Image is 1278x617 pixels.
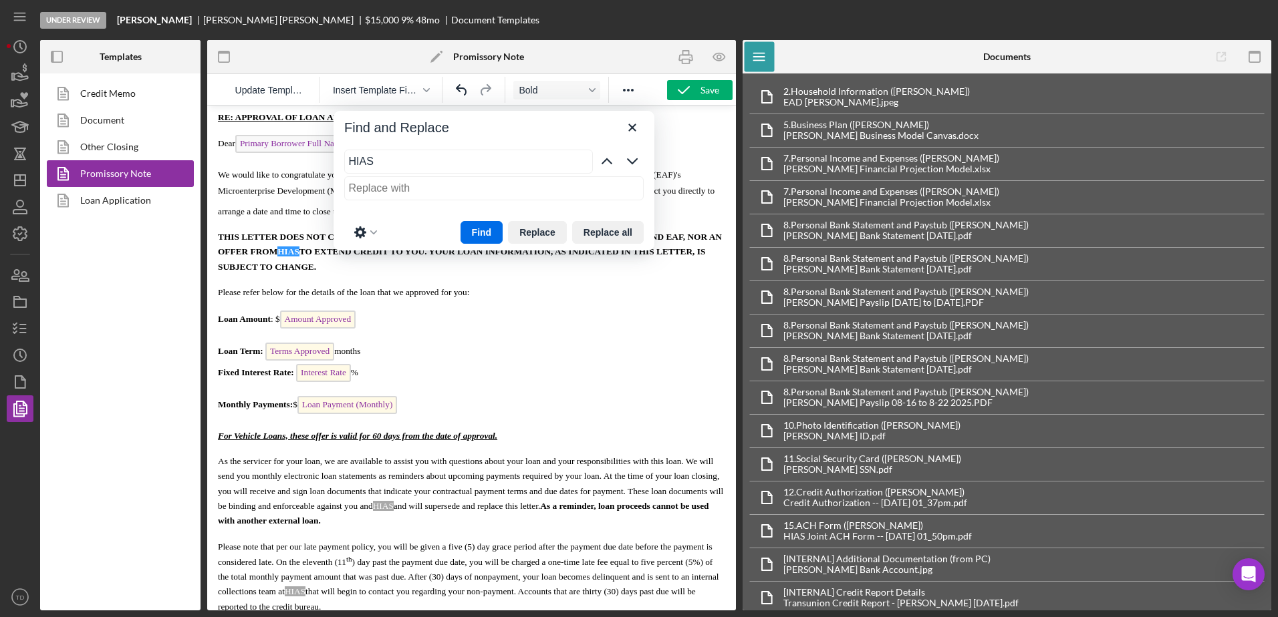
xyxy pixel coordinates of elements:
[783,153,999,164] div: 7. Personal Income and Expenses ([PERSON_NAME])
[783,431,961,441] div: [PERSON_NAME] ID.pdf
[11,126,515,166] span: THIS LETTER DOES NOT CONSTITUTE A BINDING OR ENFORCEABLE CONTRACT BETWEEN YOU AND EAF, NOR AN OFF...
[783,397,1029,408] div: [PERSON_NAME] Payslip 08-16 to 8-22 2025.PDF
[783,286,1029,297] div: 8. Personal Bank Statement and Paystub ([PERSON_NAME])
[617,81,640,99] button: Reveal or hide additional toolbar items
[11,293,86,303] span: Monthly Payments:
[139,448,145,456] sup: th
[461,221,503,244] button: Find
[783,353,1029,364] div: 8. Personal Bank Statement and Paystub ([PERSON_NAME])
[78,480,98,490] span: HIAS
[11,181,262,191] span: Please refer below for the details of the loan that we approved for you:
[47,107,187,134] a: Document
[166,395,186,405] span: HIAS
[451,15,539,25] div: Document Templates
[47,160,187,187] a: Promissory Note
[453,51,524,62] b: Promissory Note
[365,14,399,25] span: $15,000
[28,29,142,47] span: Primary Borrower Full Name
[508,221,567,244] button: Replace
[783,264,1029,274] div: [PERSON_NAME] Bank Statement [DATE].pdf
[451,81,473,99] button: Undo
[7,584,33,610] button: TD
[47,134,187,160] a: Other Closing
[100,51,142,62] b: Templates
[40,12,106,29] div: Under Review
[783,464,961,475] div: [PERSON_NAME] SSN.pdf
[203,15,365,25] div: [PERSON_NAME] [PERSON_NAME]
[47,80,187,107] a: Credit Memo
[344,176,644,200] input: Replace with
[47,187,187,214] a: Loan Application
[783,564,991,575] div: [PERSON_NAME] Bank Account.jpg
[513,81,600,99] button: Format Bold
[783,130,979,141] div: [PERSON_NAME] Business Model Canvas.docx
[11,261,87,271] strong: Fixed Interest Rate:
[783,520,972,531] div: 15. ACH Form ([PERSON_NAME])
[783,320,1029,331] div: 8. Personal Bank Statement and Paystub ([PERSON_NAME])
[983,51,1031,62] b: Documents
[28,32,145,42] span: ,
[11,240,153,271] span: months %
[783,364,1029,375] div: [PERSON_NAME] Bank Statement [DATE].pdf
[783,387,1029,397] div: 8. Personal Bank Statement and Paystub ([PERSON_NAME])
[783,253,1029,264] div: 8. Personal Bank Statement and Paystub ([PERSON_NAME])
[90,290,190,308] span: Loan Payment (Monthly)
[344,150,593,174] input: Find
[63,208,148,218] span: : $
[783,164,999,174] div: [PERSON_NAME] Financial Projection Model.xlsx
[783,197,999,208] div: [PERSON_NAME] Financial Projection Model.xlsx
[474,81,497,99] button: Redo
[11,32,145,42] span: Dear
[783,487,967,497] div: 12. Credit Authorization ([PERSON_NAME])
[783,230,1029,241] div: [PERSON_NAME] Bank Statement [DATE].pdf
[783,220,1029,230] div: 8. Personal Bank Statement and Paystub ([PERSON_NAME])
[783,554,991,564] div: [INTERNAL] Additional Documentation (from PC)
[70,140,92,150] span: HIAS
[700,80,719,100] div: Save
[11,6,181,16] span: RE: APPROVAL OF LOAN APPLICATION
[16,594,25,601] text: TD
[783,186,999,197] div: 7. Personal Income and Expenses ([PERSON_NAME])
[783,331,1029,341] div: [PERSON_NAME] Bank Statement [DATE].pdf
[401,15,414,25] div: 9 %
[783,420,961,431] div: 10. Photo Identification ([PERSON_NAME])
[86,293,190,303] span: $
[621,116,644,139] button: Close
[783,598,1019,608] div: Transunion Credit Report - [PERSON_NAME] [DATE].pdf
[416,15,440,25] div: 48 mo
[11,63,507,110] span: We would like to congratulate you on the approval of the loan that you applied for through Econom...
[783,97,970,108] div: EAD [PERSON_NAME].jpeg
[117,15,192,25] b: [PERSON_NAME]
[89,258,144,276] span: Interest Rate
[667,80,733,100] button: Save
[328,81,434,99] button: Insert Template Field
[11,325,290,335] span: For Vehicle Loans, these offer is valid for 60 days from the date of approval.
[248,76,287,94] span: Loan ID
[11,208,63,218] span: Loan Amount
[1233,558,1265,590] div: Open Intercom Messenger
[11,395,502,419] strong: As a reminder, loan proceeds cannot be used with another external loan.
[11,240,56,250] strong: Loan Term:
[230,81,311,99] button: Reset the template to the current product template value
[783,531,972,542] div: HIAS Joint ACH Form -- [DATE] 01_50pm.pdf
[572,221,644,244] button: Replace all
[73,204,149,222] span: Amount Approved
[519,85,584,95] span: Bold
[235,85,305,95] span: Update Template
[783,453,961,464] div: 11. Social Security Card ([PERSON_NAME])
[783,120,979,130] div: 5. Business Plan ([PERSON_NAME])
[58,236,127,254] span: Terms Approved
[333,85,418,95] span: Insert Template Field
[11,435,512,505] span: Please note that per our late payment policy, you will be given a five (5) day grace period after...
[350,223,382,242] button: Preferences
[11,350,516,420] span: As the servicer for your loan, we are available to assist you with questions about your loan and ...
[783,297,1029,308] div: [PERSON_NAME] Payslip [DATE] to [DATE].PDF
[207,106,736,610] iframe: Rich Text Area
[783,497,967,508] div: Credit Authorization -- [DATE] 01_37pm.pdf
[621,150,644,173] button: Next
[596,150,618,173] button: Previous
[783,86,970,97] div: 2. Household Information ([PERSON_NAME])
[783,587,1019,598] div: [INTERNAL] Credit Report Details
